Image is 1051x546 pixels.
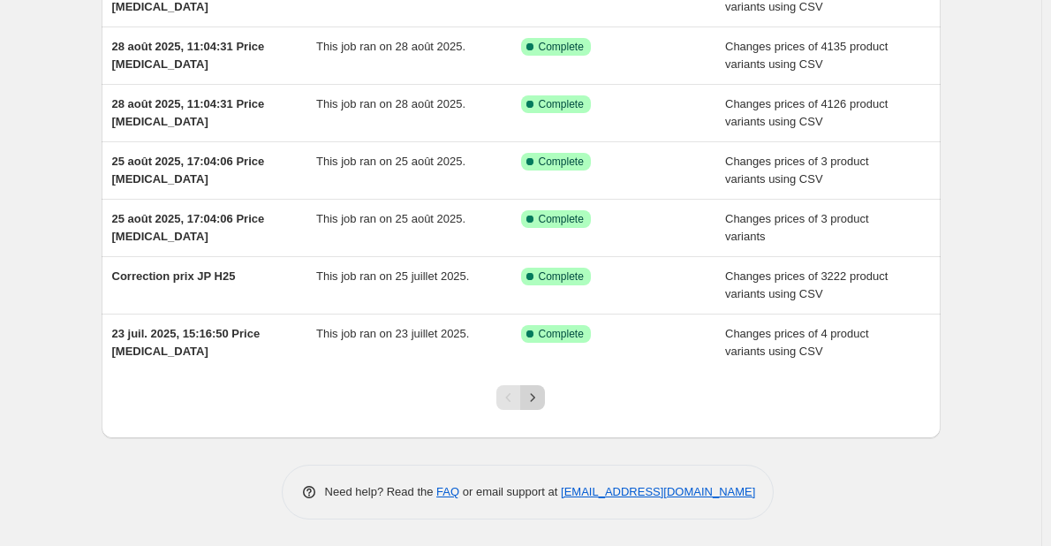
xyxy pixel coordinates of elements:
span: 28 août 2025, 11:04:31 Price [MEDICAL_DATA] [112,97,265,128]
span: This job ran on 25 août 2025. [316,155,465,168]
a: FAQ [436,485,459,498]
span: This job ran on 25 août 2025. [316,212,465,225]
span: Complete [539,327,584,341]
span: 25 août 2025, 17:04:06 Price [MEDICAL_DATA] [112,155,265,186]
span: or email support at [459,485,561,498]
span: This job ran on 25 juillet 2025. [316,269,469,283]
span: Complete [539,269,584,284]
span: Need help? Read the [325,485,437,498]
span: Changes prices of 3222 product variants using CSV [725,269,888,300]
span: 23 juil. 2025, 15:16:50 Price [MEDICAL_DATA] [112,327,261,358]
span: Complete [539,40,584,54]
span: Complete [539,155,584,169]
span: Changes prices of 4 product variants using CSV [725,327,869,358]
span: Changes prices of 4126 product variants using CSV [725,97,888,128]
span: Complete [539,97,584,111]
span: 25 août 2025, 17:04:06 Price [MEDICAL_DATA] [112,212,265,243]
span: Changes prices of 3 product variants using CSV [725,155,869,186]
span: This job ran on 28 août 2025. [316,97,465,110]
nav: Pagination [496,385,545,410]
span: 28 août 2025, 11:04:31 Price [MEDICAL_DATA] [112,40,265,71]
a: [EMAIL_ADDRESS][DOMAIN_NAME] [561,485,755,498]
span: Complete [539,212,584,226]
span: Changes prices of 3 product variants [725,212,869,243]
button: Next [520,385,545,410]
span: Correction prix JP H25 [112,269,236,283]
span: This job ran on 28 août 2025. [316,40,465,53]
span: Changes prices of 4135 product variants using CSV [725,40,888,71]
span: This job ran on 23 juillet 2025. [316,327,469,340]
